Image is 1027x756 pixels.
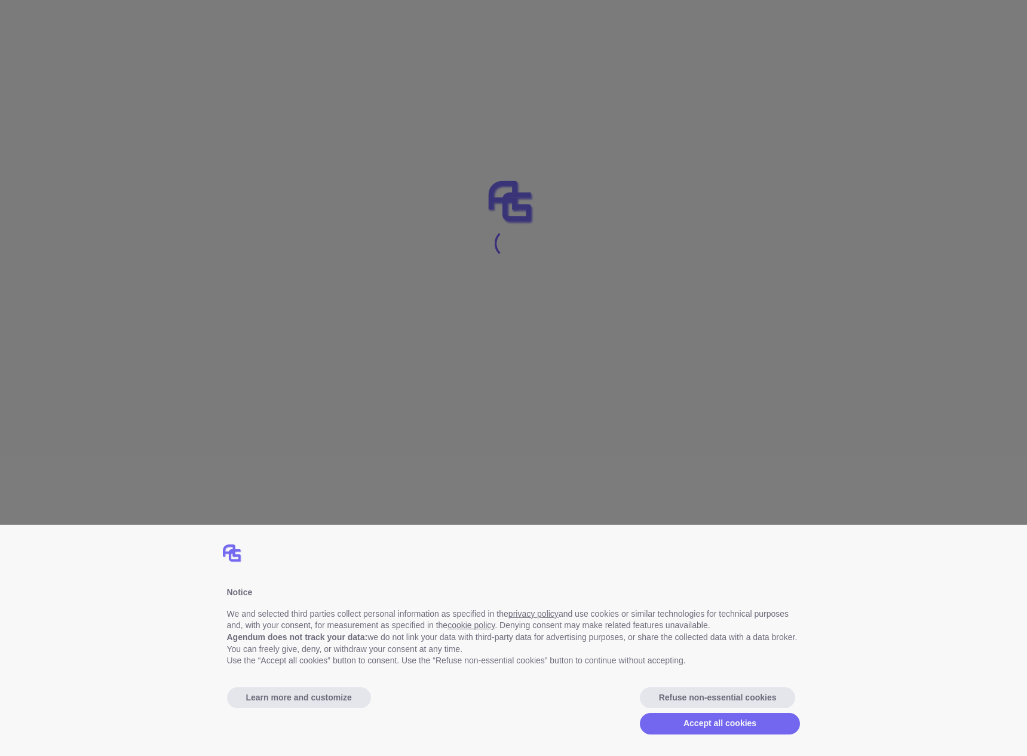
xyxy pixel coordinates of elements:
button: Learn more and customize [227,687,371,709]
p: Use the “Accept all cookies” button to consent. Use the “Refuse non-essential cookies” button to ... [227,655,801,667]
p: We and selected third parties collect personal information as specified in the and use cookies or... [227,608,801,632]
p: we do not link your data with third-party data for advertising purposes, or share the collected d... [227,632,801,644]
button: Accept all cookies [640,713,801,734]
b: Agendum does not track your data: [227,632,368,642]
div: Notice [227,587,801,599]
p: You can freely give, deny, or withdraw your consent at any time. [227,644,801,656]
a: cookie policy [447,620,495,630]
a: privacy policy [508,609,559,619]
button: Refuse non-essential cookies [640,687,796,709]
